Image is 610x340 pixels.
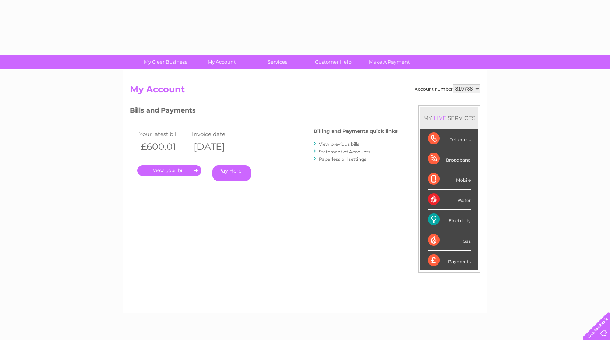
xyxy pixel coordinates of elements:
h2: My Account [130,84,480,98]
td: Invoice date [190,129,243,139]
div: Water [428,190,471,210]
div: MY SERVICES [420,107,478,128]
div: Mobile [428,169,471,190]
th: [DATE] [190,139,243,154]
a: My Account [191,55,252,69]
div: LIVE [432,114,448,121]
div: Broadband [428,149,471,169]
div: Account number [415,84,480,93]
h3: Bills and Payments [130,105,398,118]
a: Pay Here [212,165,251,181]
a: Make A Payment [359,55,420,69]
a: . [137,165,201,176]
div: Telecoms [428,129,471,149]
a: Statement of Accounts [319,149,370,155]
a: View previous bills [319,141,359,147]
div: Gas [428,230,471,251]
div: Payments [428,251,471,270]
a: My Clear Business [135,55,196,69]
div: Electricity [428,210,471,230]
h4: Billing and Payments quick links [314,128,398,134]
td: Your latest bill [137,129,190,139]
a: Paperless bill settings [319,156,366,162]
a: Services [247,55,308,69]
a: Customer Help [303,55,364,69]
th: £600.01 [137,139,190,154]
